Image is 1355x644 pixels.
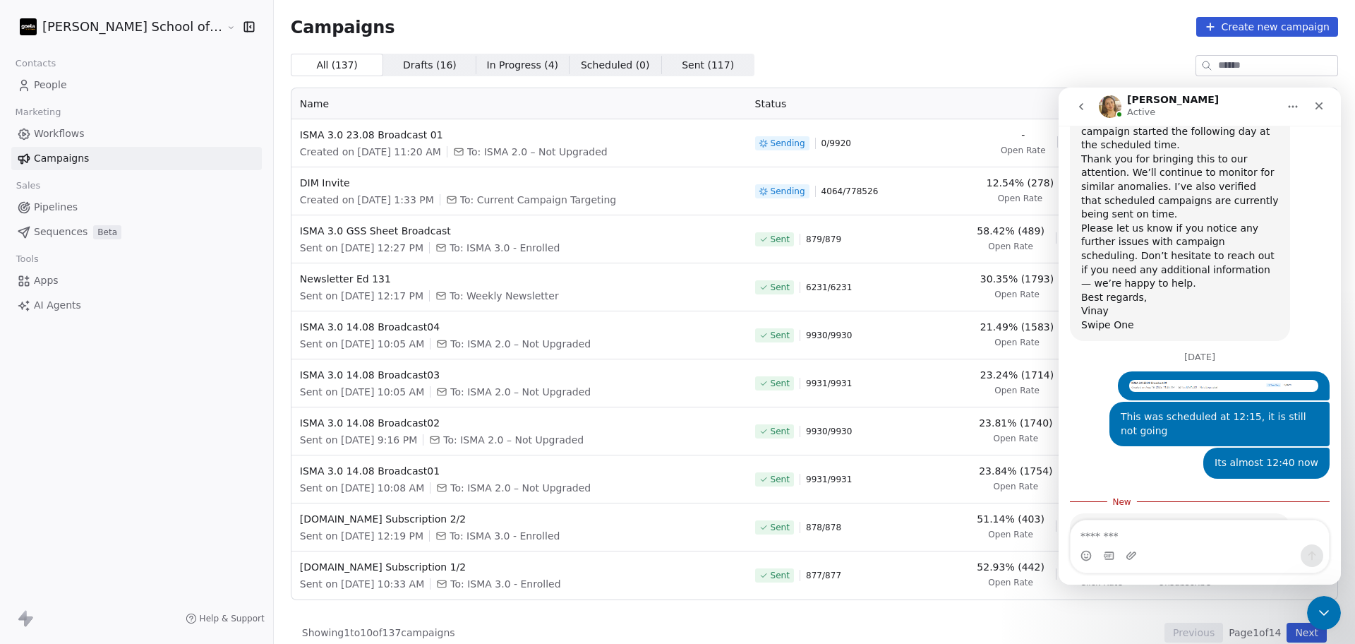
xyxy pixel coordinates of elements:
[34,126,85,141] span: Workflows
[300,289,423,303] span: Sent on [DATE] 12:17 PM
[806,282,852,293] span: 6231 / 6231
[1021,128,1025,142] span: -
[923,88,1265,119] th: Analytics
[11,314,271,360] div: Abhishek says…
[450,529,560,543] span: To: ISMA 3.0 - Enrolled
[23,65,220,134] div: Thank you for bringing this to our attention. We’ll continue to monitor for similar anomalies. I’...
[34,273,59,288] span: Apps
[34,298,81,313] span: AI Agents
[450,241,560,255] span: To: ISMA 3.0 - Enrolled
[12,433,270,457] textarea: Message…
[821,186,879,197] span: 4064 / 778526
[300,385,424,399] span: Sent on [DATE] 10:05 AM
[806,378,852,389] span: 9931 / 9931
[300,560,738,574] span: [DOMAIN_NAME] Subscription 1/2
[11,147,262,170] a: Campaigns
[22,463,33,474] button: Emoji picker
[67,463,78,474] button: Upload attachment
[291,17,395,37] span: Campaigns
[988,241,1033,252] span: Open Rate
[977,512,1044,526] span: 51.14% (403)
[771,186,805,197] span: Sending
[460,193,616,207] span: To: Current Campaign Targeting
[979,416,1052,430] span: 23.81% (1740)
[993,433,1038,444] span: Open Rate
[11,73,262,97] a: People
[300,577,424,591] span: Sent on [DATE] 10:33 AM
[977,560,1044,574] span: 52.93% (442)
[806,234,841,245] span: 879 / 879
[300,176,738,190] span: DIM Invite
[987,176,1054,190] span: 12.54% (278)
[62,323,260,350] div: This was scheduled at 12:15, it is still not going
[300,512,738,526] span: [DOMAIN_NAME] Subscription 2/2
[806,474,852,485] span: 9931 / 9931
[11,360,271,402] div: Abhishek says…
[300,193,434,207] span: Created on [DATE] 1:33 PM
[300,481,424,495] span: Sent on [DATE] 10:08 AM
[300,320,738,334] span: ISMA 3.0 14.08 Broadcast04
[988,529,1033,540] span: Open Rate
[34,151,89,166] span: Campaigns
[11,294,262,317] a: AI Agents
[300,368,738,382] span: ISMA 3.0 14.08 Broadcast03
[771,570,790,581] span: Sent
[443,433,584,447] span: To: ISMA 2.0 – Not Upgraded
[1059,88,1341,585] iframe: To enrich screen reader interactions, please activate Accessibility in Grammarly extension settings
[42,18,223,36] span: [PERSON_NAME] School of Finance LLP
[300,433,417,447] span: Sent on [DATE] 9:16 PM
[771,330,790,341] span: Sent
[11,265,271,284] div: [DATE]
[980,320,1054,334] span: 21.49% (1583)
[1164,623,1223,643] button: Previous
[291,88,747,119] th: Name
[450,289,559,303] span: To: Weekly Newsletter
[34,200,78,215] span: Pipelines
[1001,145,1046,156] span: Open Rate
[450,337,591,351] span: To: ISMA 2.0 – Not Upgraded
[581,58,650,73] span: Scheduled ( 0 )
[993,481,1038,492] span: Open Rate
[186,613,265,624] a: Help & Support
[994,385,1040,396] span: Open Rate
[771,426,790,437] span: Sent
[9,53,62,74] span: Contacts
[300,128,738,142] span: ISMA 3.0 23.08 Broadcast 01
[806,522,841,533] span: 878 / 878
[1307,596,1341,630] iframe: Intercom live chat
[302,626,455,640] span: Showing 1 to 10 of 137 campaigns
[771,234,790,245] span: Sent
[51,314,271,359] div: This was scheduled at 12:15, it is still not going
[998,193,1043,204] span: Open Rate
[977,224,1044,238] span: 58.42% (489)
[806,426,852,437] span: 9930 / 9930
[450,577,560,591] span: To: ISMA 3.0 - Enrolled
[11,196,262,219] a: Pipelines
[242,457,265,479] button: Send a message…
[11,284,271,315] div: Abhishek says…
[34,78,67,93] span: People
[9,102,67,123] span: Marketing
[23,134,220,203] div: Please let us know if you notice any further issues with campaign scheduling. Don’t hesitate to r...
[10,249,44,270] span: Tools
[980,272,1054,286] span: 30.35% (1793)
[300,337,424,351] span: Sent on [DATE] 10:05 AM
[821,138,851,149] span: 0 / 9920
[1287,623,1327,643] button: Next
[682,58,734,73] span: Sent ( 117 )
[1229,626,1281,640] span: Page 1 of 14
[10,175,47,196] span: Sales
[487,58,559,73] span: In Progress ( 4 )
[450,385,591,399] span: To: ISMA 2.0 – Not Upgraded
[994,289,1040,300] span: Open Rate
[23,203,220,245] div: Best regards, Vinay Swipe One
[11,220,262,244] a: SequencesBeta
[771,474,790,485] span: Sent
[17,15,217,39] button: [PERSON_NAME] School of Finance LLP
[1196,17,1338,37] button: Create new campaign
